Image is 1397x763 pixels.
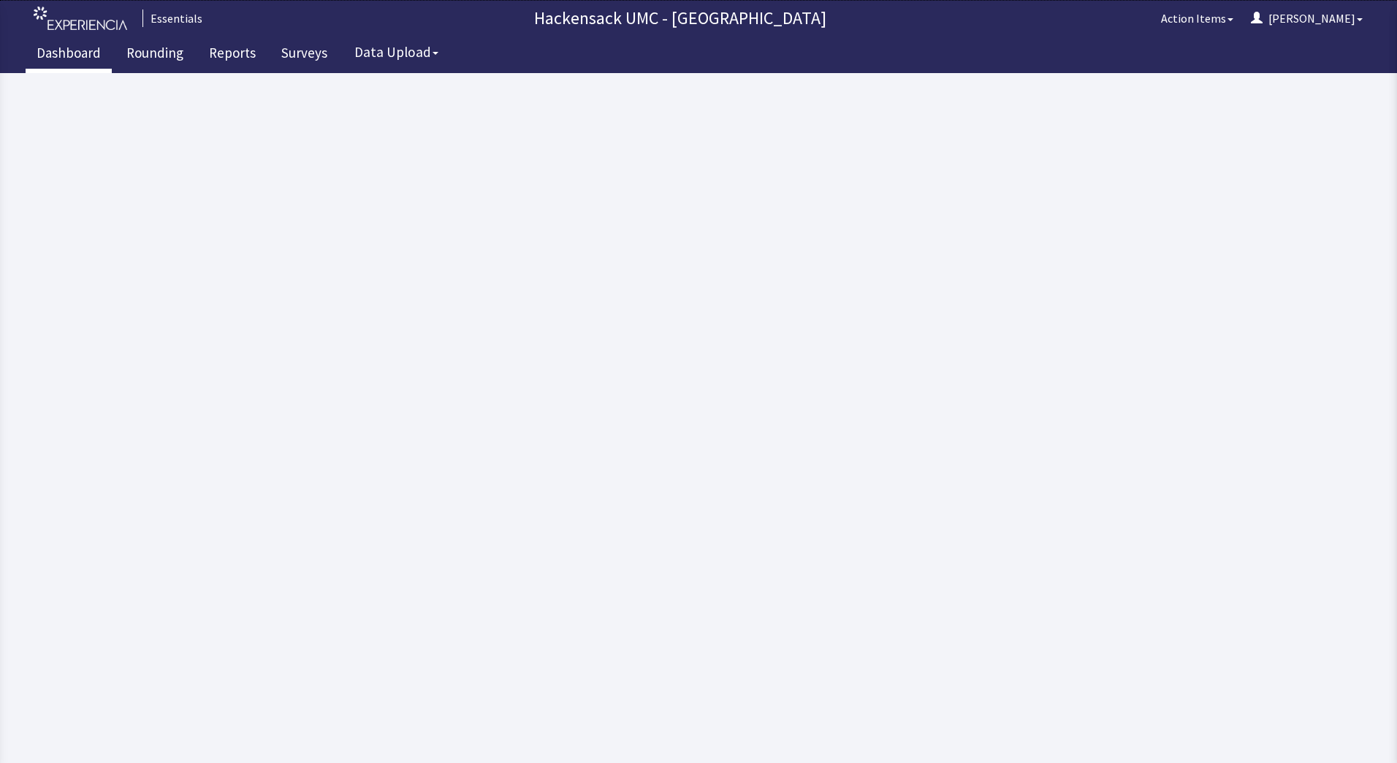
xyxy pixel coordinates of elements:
[34,7,127,31] img: experiencia_logo.png
[346,39,447,66] button: Data Upload
[198,37,267,73] a: Reports
[142,10,202,27] div: Essentials
[208,7,1152,30] p: Hackensack UMC - [GEOGRAPHIC_DATA]
[270,37,338,73] a: Surveys
[1152,4,1242,33] button: Action Items
[26,37,112,73] a: Dashboard
[115,37,194,73] a: Rounding
[1242,4,1371,33] button: [PERSON_NAME]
